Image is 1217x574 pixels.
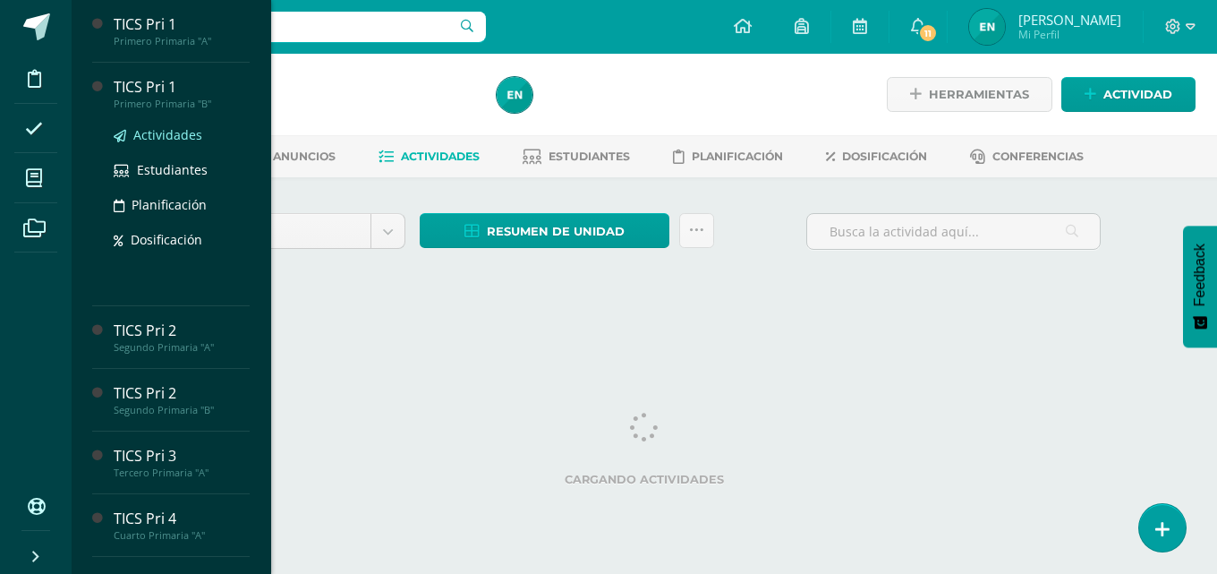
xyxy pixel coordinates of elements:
input: Busca la actividad aquí... [807,214,1100,249]
span: Unidad 4 [202,214,357,248]
a: Estudiantes [523,142,630,171]
a: Dosificación [826,142,927,171]
a: TICS Pri 1Primero Primaria "B" [114,77,250,110]
span: Mi Perfil [1018,27,1121,42]
div: TICS Pri 1 [114,77,250,98]
a: Actividades [379,142,480,171]
span: Dosificación [842,150,927,163]
input: Busca un usuario... [83,12,486,42]
a: Unidad 4 [189,214,404,248]
span: Resumen de unidad [487,215,625,248]
div: Segundo Primaria "A" [114,341,250,354]
div: TICS Pri 2 [114,383,250,404]
a: Actividades [114,124,250,145]
a: Planificación [114,194,250,215]
span: Conferencias [992,150,1084,163]
span: Actividades [133,126,202,143]
span: Actividades [401,150,480,163]
a: TICS Pri 3Tercero Primaria "A" [114,446,250,479]
div: TICS Pri 2 [114,321,250,341]
div: TICS Pri 3 [114,446,250,467]
span: [PERSON_NAME] [1018,11,1121,29]
div: Primero Primaria "B" [114,98,250,110]
a: Estudiantes [114,159,250,180]
span: Estudiantes [137,161,208,178]
a: Herramientas [887,77,1052,112]
span: Anuncios [273,150,336,163]
h1: TICS Pri 1 [140,73,475,99]
div: TICS Pri 1 [114,14,250,35]
span: 11 [918,23,938,43]
span: Planificación [692,150,783,163]
div: Segundo Primaria "B" [114,404,250,416]
span: Feedback [1192,244,1208,306]
div: Primero Primaria "A" [114,35,250,47]
a: TICS Pri 2Segundo Primaria "B" [114,383,250,416]
a: Dosificación [114,229,250,250]
a: Resumen de unidad [420,213,669,248]
span: Estudiantes [549,150,630,163]
a: Anuncios [249,142,336,171]
button: Feedback - Mostrar encuesta [1183,226,1217,347]
img: 00bc85849806240248e66f61f9775644.png [497,77,532,113]
label: Cargando actividades [188,473,1101,486]
a: TICS Pri 2Segundo Primaria "A" [114,321,250,354]
div: Tercero Primaria "A" [114,467,250,479]
div: Primero Primaria 'A' [140,99,475,116]
a: Planificación [673,142,783,171]
span: Actividad [1103,78,1172,111]
span: Herramientas [929,78,1029,111]
span: Planificación [132,196,207,213]
span: Dosificación [131,231,202,248]
a: TICS Pri 1Primero Primaria "A" [114,14,250,47]
img: 00bc85849806240248e66f61f9775644.png [969,9,1005,45]
a: Conferencias [970,142,1084,171]
a: Actividad [1061,77,1196,112]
